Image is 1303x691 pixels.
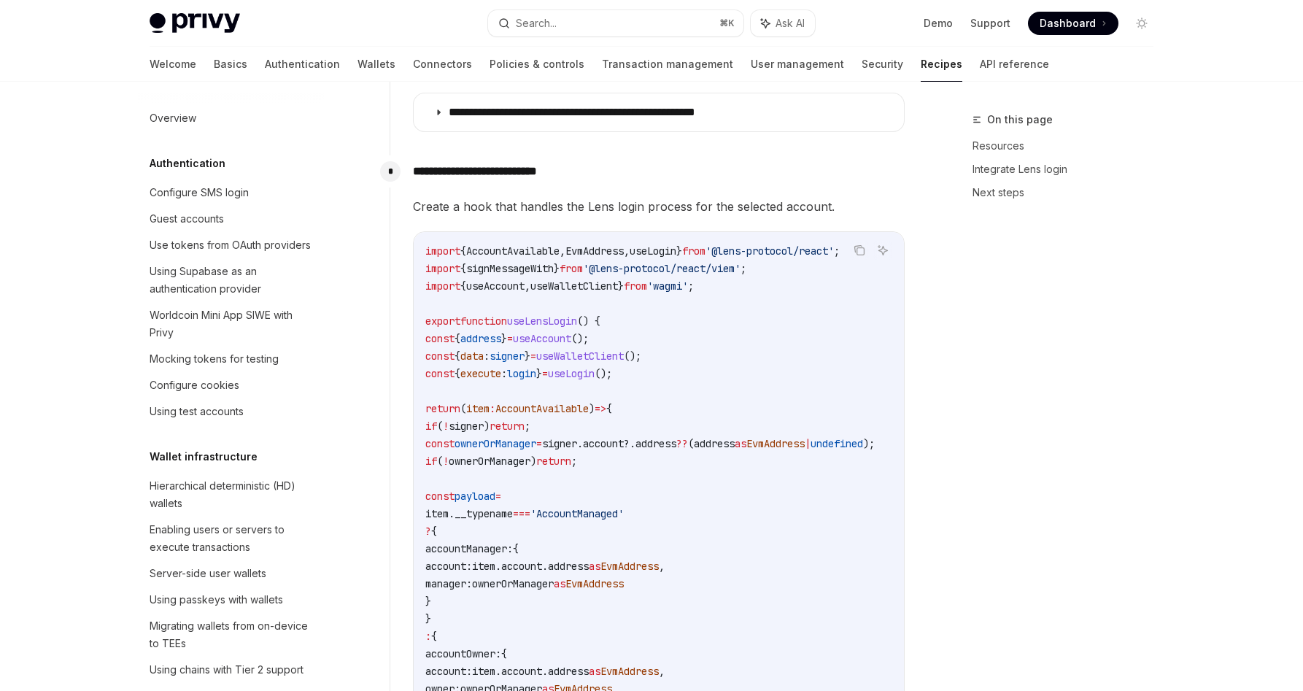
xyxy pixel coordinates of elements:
span: useLogin [630,244,676,258]
span: { [455,367,460,380]
span: = [495,490,501,503]
span: { [431,525,437,538]
span: accountOwner: [425,647,501,660]
a: Next steps [973,181,1165,204]
span: EvmAddress [746,437,805,450]
span: EvmAddress [565,577,624,590]
span: useLensLogin [507,314,577,328]
span: useLogin [548,367,595,380]
span: ownerOrManager [455,437,536,450]
span: const [425,437,455,450]
span: return [490,420,525,433]
span: { [431,630,437,643]
button: Ask AI [873,241,892,260]
span: ); [863,437,875,450]
div: Using Supabase as an authentication provider [150,263,316,298]
div: Using test accounts [150,403,244,420]
span: address [694,437,735,450]
span: Ask AI [776,16,805,31]
button: Ask AI [751,10,815,36]
h5: Authentication [150,155,225,172]
span: from [560,262,583,275]
span: ) [589,402,595,415]
span: { [455,332,460,345]
span: . [542,560,548,573]
a: API reference [980,47,1049,82]
span: . [449,507,455,520]
span: Create a hook that handles the Lens login process for the selected account. [413,196,905,217]
div: Overview [150,109,196,127]
span: } [425,612,431,625]
span: ownerOrManager [472,577,554,590]
button: Copy the contents from the code block [850,241,869,260]
a: Worldcoin Mini App SIWE with Privy [138,302,325,346]
span: | [805,437,811,450]
a: Resources [973,134,1165,158]
span: signer [542,437,577,450]
span: '@lens-protocol/react/viem' [583,262,741,275]
a: Welcome [150,47,196,82]
span: useAccount [513,332,571,345]
a: Support [970,16,1010,31]
img: light logo [150,13,240,34]
span: const [425,350,455,363]
a: Connectors [413,47,472,82]
div: Enabling users or servers to execute transactions [150,521,316,556]
a: Using Supabase as an authentication provider [138,258,325,302]
div: Mocking tokens for testing [150,350,279,368]
a: Wallets [357,47,395,82]
a: Integrate Lens login [973,158,1165,181]
span: 'AccountManaged' [530,507,624,520]
span: __typename [455,507,513,520]
a: Policies & controls [490,47,584,82]
span: item [472,665,495,678]
a: Configure SMS login [138,179,325,206]
span: , [624,244,630,258]
span: ownerOrManager [449,455,530,468]
span: ; [741,262,746,275]
div: Search... [516,15,557,32]
span: const [425,332,455,345]
div: Migrating wallets from on-device to TEEs [150,617,316,652]
span: import [425,262,460,275]
span: from [624,279,647,293]
a: Configure cookies [138,372,325,398]
span: import [425,244,460,258]
div: Using passkeys with wallets [150,591,283,609]
span: : [484,350,490,363]
span: ; [688,279,694,293]
span: . [542,665,548,678]
span: signer [449,420,484,433]
span: account [583,437,624,450]
span: ; [834,244,840,258]
span: const [425,367,455,380]
span: === [513,507,530,520]
div: Using chains with Tier 2 support [150,661,303,679]
span: useWalletClient [530,279,618,293]
a: Enabling users or servers to execute transactions [138,517,325,560]
span: login [507,367,536,380]
span: const [425,490,455,503]
span: ) [530,455,536,468]
span: { [460,244,466,258]
span: return [536,455,571,468]
a: Overview [138,105,325,131]
div: Configure SMS login [150,184,249,201]
span: On this page [987,111,1053,128]
span: ? [425,525,431,538]
span: , [659,560,665,573]
span: address [460,332,501,345]
span: ?? [676,437,688,450]
span: ! [443,420,449,433]
span: as [589,560,600,573]
button: Search...⌘K [488,10,743,36]
span: item [466,402,490,415]
a: Recipes [921,47,962,82]
span: ) [484,420,490,433]
span: EvmAddress [600,560,659,573]
a: Migrating wallets from on-device to TEEs [138,613,325,657]
span: undefined [811,437,863,450]
a: Hierarchical deterministic (HD) wallets [138,473,325,517]
div: Server-side user wallets [150,565,266,582]
span: 'wagmi' [647,279,688,293]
